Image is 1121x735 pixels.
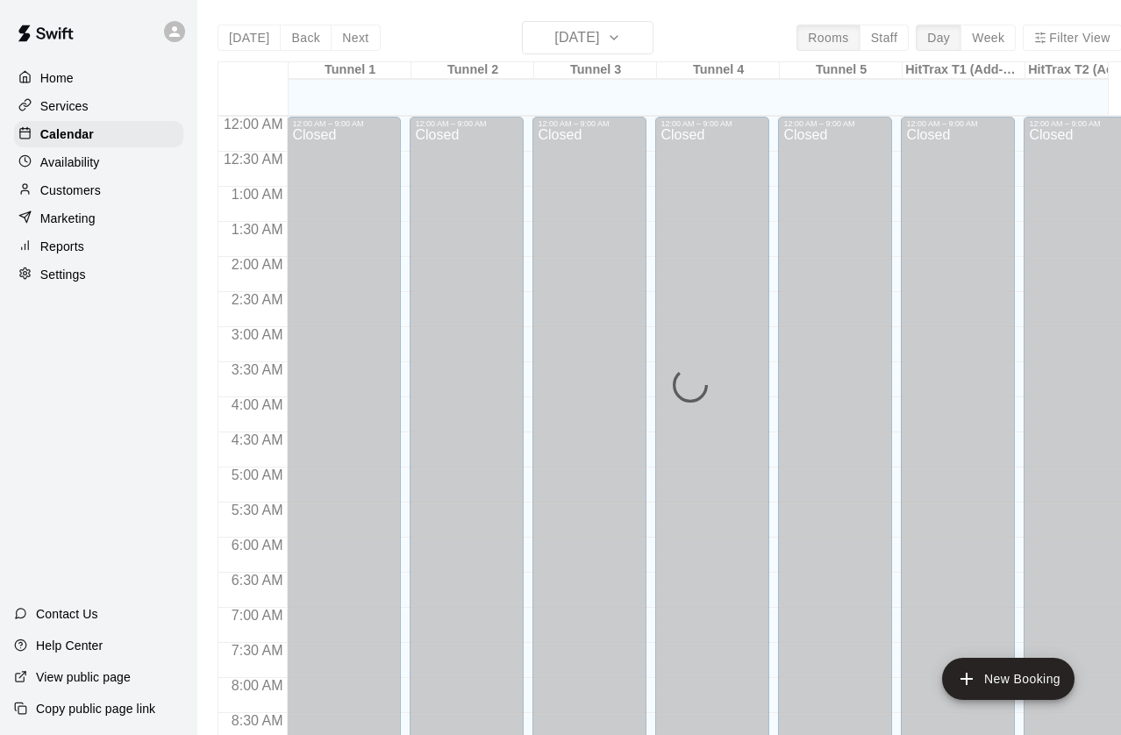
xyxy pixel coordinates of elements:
[14,121,183,147] a: Calendar
[36,637,103,654] p: Help Center
[219,152,288,167] span: 12:30 AM
[227,187,288,202] span: 1:00 AM
[942,658,1075,700] button: add
[40,266,86,283] p: Settings
[40,238,84,255] p: Reports
[40,210,96,227] p: Marketing
[40,69,74,87] p: Home
[36,700,155,717] p: Copy public page link
[903,62,1025,79] div: HitTrax T1 (Add-On Service)
[227,432,288,447] span: 4:30 AM
[219,117,288,132] span: 12:00 AM
[227,573,288,588] span: 6:30 AM
[40,125,94,143] p: Calendar
[780,62,903,79] div: Tunnel 5
[657,62,780,79] div: Tunnel 4
[227,643,288,658] span: 7:30 AM
[227,467,288,482] span: 5:00 AM
[227,292,288,307] span: 2:30 AM
[906,119,1010,128] div: 12:00 AM – 9:00 AM
[36,668,131,686] p: View public page
[227,222,288,237] span: 1:30 AM
[14,177,183,203] a: Customers
[289,62,411,79] div: Tunnel 1
[227,327,288,342] span: 3:00 AM
[14,261,183,288] a: Settings
[660,119,764,128] div: 12:00 AM – 9:00 AM
[411,62,534,79] div: Tunnel 2
[14,205,183,232] a: Marketing
[227,362,288,377] span: 3:30 AM
[783,119,887,128] div: 12:00 AM – 9:00 AM
[36,605,98,623] p: Contact Us
[14,65,183,91] a: Home
[227,678,288,693] span: 8:00 AM
[14,149,183,175] a: Availability
[534,62,657,79] div: Tunnel 3
[14,233,183,260] a: Reports
[40,97,89,115] p: Services
[538,119,641,128] div: 12:00 AM – 9:00 AM
[14,93,183,119] a: Services
[227,608,288,623] span: 7:00 AM
[227,713,288,728] span: 8:30 AM
[40,182,101,199] p: Customers
[227,503,288,517] span: 5:30 AM
[227,538,288,553] span: 6:00 AM
[415,119,518,128] div: 12:00 AM – 9:00 AM
[227,257,288,272] span: 2:00 AM
[227,397,288,412] span: 4:00 AM
[40,153,100,171] p: Availability
[292,119,396,128] div: 12:00 AM – 9:00 AM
